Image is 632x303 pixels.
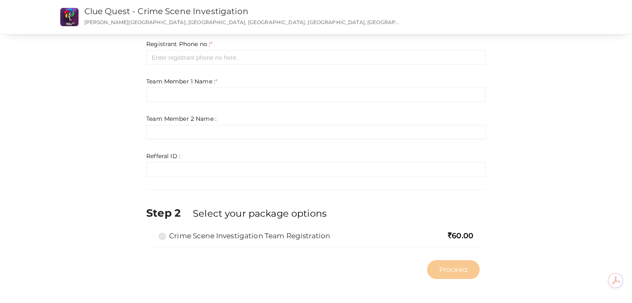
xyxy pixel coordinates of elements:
[84,6,248,16] a: Clue Quest - Crime Scene Investigation
[146,77,217,86] label: Team Member 1 Name :
[146,152,180,160] label: Refferal ID :
[427,260,480,279] button: Proceed
[84,19,401,26] p: [PERSON_NAME][GEOGRAPHIC_DATA], [GEOGRAPHIC_DATA], [GEOGRAPHIC_DATA], [GEOGRAPHIC_DATA], [GEOGRAP...
[146,115,216,123] label: Team Member 2 Name :
[448,231,473,240] span: 60.00
[60,8,79,26] img: NNJOKFXI_small.png
[159,231,330,241] label: Crime Scene Investigation Team Registration
[146,40,212,48] label: Registrant Phone no :
[146,205,191,220] label: Step 2
[193,207,327,220] label: Select your package options
[146,50,486,65] input: Enter registrant phone no here.
[439,265,467,274] span: Proceed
